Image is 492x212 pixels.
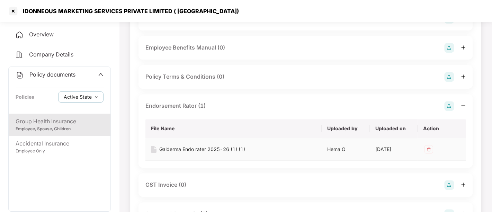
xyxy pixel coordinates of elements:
th: Uploaded by [322,119,370,138]
span: up [98,72,104,77]
span: plus [461,45,466,50]
span: Overview [29,31,54,38]
span: minus [461,103,466,108]
th: File Name [145,119,322,138]
span: plus [461,182,466,187]
div: [DATE] [375,145,412,153]
button: Active Statedown [58,91,104,103]
img: svg+xml;base64,PHN2ZyB4bWxucz0iaHR0cDovL3d3dy53My5vcmcvMjAwMC9zdmciIHdpZHRoPSIyNCIgaGVpZ2h0PSIyNC... [16,71,24,79]
img: svg+xml;base64,PHN2ZyB4bWxucz0iaHR0cDovL3d3dy53My5vcmcvMjAwMC9zdmciIHdpZHRoPSIyNCIgaGVpZ2h0PSIyNC... [15,31,24,39]
img: svg+xml;base64,PHN2ZyB4bWxucz0iaHR0cDovL3d3dy53My5vcmcvMjAwMC9zdmciIHdpZHRoPSIzMiIgaGVpZ2h0PSIzMi... [423,144,434,155]
span: down [95,95,98,99]
img: svg+xml;base64,PHN2ZyB4bWxucz0iaHR0cDovL3d3dy53My5vcmcvMjAwMC9zdmciIHdpZHRoPSIyNCIgaGVpZ2h0PSIyNC... [15,51,24,59]
th: Action [418,119,466,138]
img: svg+xml;base64,PHN2ZyB4bWxucz0iaHR0cDovL3d3dy53My5vcmcvMjAwMC9zdmciIHdpZHRoPSIyOCIgaGVpZ2h0PSIyOC... [444,180,454,190]
div: Accidental Insurance [16,139,104,148]
div: Endorsement Rator (1) [145,101,206,110]
div: Policies [16,93,34,101]
div: Policy Terms & Conditions (0) [145,72,224,81]
th: Uploaded on [370,119,418,138]
div: Galderma Endo rater 2025-26 (1) (1) [159,145,245,153]
img: svg+xml;base64,PHN2ZyB4bWxucz0iaHR0cDovL3d3dy53My5vcmcvMjAwMC9zdmciIHdpZHRoPSIyOCIgaGVpZ2h0PSIyOC... [444,72,454,82]
img: svg+xml;base64,PHN2ZyB4bWxucz0iaHR0cDovL3d3dy53My5vcmcvMjAwMC9zdmciIHdpZHRoPSIyOCIgaGVpZ2h0PSIyOC... [444,43,454,53]
span: Active State [64,93,92,101]
div: Employee Benefits Manual (0) [145,43,225,52]
span: plus [461,74,466,79]
div: IDONNEOUS MARKETING SERVICES PRIVATE LIMITED ( [GEOGRAPHIC_DATA]) [19,8,239,15]
div: GST Invoice (0) [145,180,186,189]
img: svg+xml;base64,PHN2ZyB4bWxucz0iaHR0cDovL3d3dy53My5vcmcvMjAwMC9zdmciIHdpZHRoPSIxNiIgaGVpZ2h0PSIyMC... [151,146,156,153]
div: Group Health Insurance [16,117,104,126]
span: Company Details [29,51,73,58]
div: Hema O [327,145,364,153]
span: Policy documents [29,71,75,78]
div: Employee, Spouse, Children [16,126,104,132]
img: svg+xml;base64,PHN2ZyB4bWxucz0iaHR0cDovL3d3dy53My5vcmcvMjAwMC9zdmciIHdpZHRoPSIyOCIgaGVpZ2h0PSIyOC... [444,101,454,111]
div: Employee Only [16,148,104,154]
